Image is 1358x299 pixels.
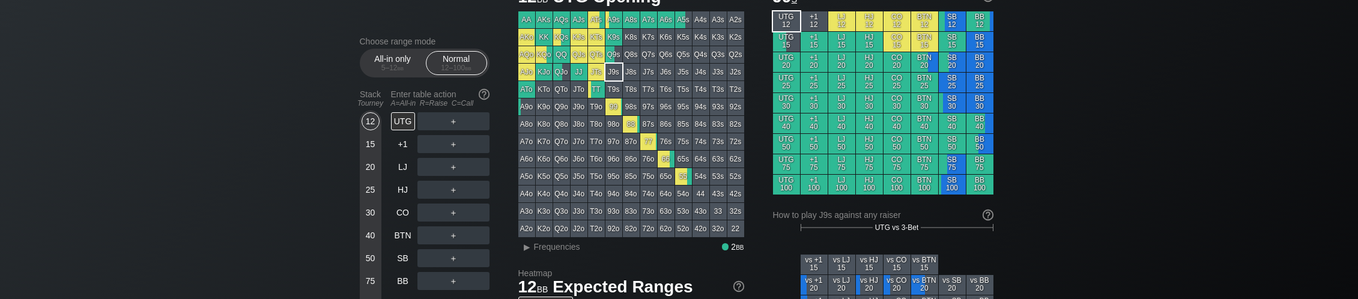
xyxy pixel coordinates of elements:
div: 88 [623,116,640,133]
div: T4s [693,81,709,98]
div: vs +1 15 [801,255,828,274]
div: 93s [710,98,727,115]
div: CO 30 [884,93,911,113]
div: BB 12 [966,11,993,31]
div: BTN [391,226,415,244]
div: CO 50 [884,134,911,154]
div: ＋ [417,135,490,153]
div: 65o [658,168,674,185]
div: 85s [675,116,692,133]
img: help.32db89a4.svg [732,280,745,293]
img: help.32db89a4.svg [981,208,995,222]
div: +1 [391,135,415,153]
div: 84o [623,186,640,202]
div: T2s [727,81,744,98]
div: K6o [536,151,553,168]
div: J4o [571,186,587,202]
div: KTs [588,29,605,46]
div: T5o [588,168,605,185]
div: 64o [658,186,674,202]
div: J4s [693,64,709,80]
div: +1 30 [801,93,828,113]
div: vs BTN 20 [911,275,938,295]
div: +1 50 [801,134,828,154]
div: HJ [391,181,415,199]
div: A3s [710,11,727,28]
div: J6o [571,151,587,168]
div: LJ 75 [828,154,855,174]
div: 54s [693,168,709,185]
div: 85o [623,168,640,185]
div: K9s [605,29,622,46]
h1: Expected Ranges [518,277,744,297]
div: SB 15 [939,32,966,52]
div: A6o [518,151,535,168]
div: 52o [675,220,692,237]
div: +1 75 [801,154,828,174]
div: 76o [640,151,657,168]
div: 74s [693,133,709,150]
div: A3o [518,203,535,220]
div: KQs [553,29,570,46]
div: J7s [640,64,657,80]
div: 62s [727,151,744,168]
span: bb [398,64,404,72]
span: Frequencies [534,242,580,252]
div: J9s [605,64,622,80]
div: 99 [605,98,622,115]
div: BB 75 [966,154,993,174]
div: CO [391,204,415,222]
div: T5s [675,81,692,98]
div: ▸ [520,240,535,254]
div: LJ 15 [828,32,855,52]
div: A4o [518,186,535,202]
div: vs CO 20 [884,275,911,295]
div: ＋ [417,158,490,176]
div: K4o [536,186,553,202]
div: A2o [518,220,535,237]
div: Q4o [553,186,570,202]
div: Q5s [675,46,692,63]
div: AKo [518,29,535,46]
div: Q4s [693,46,709,63]
div: Q9s [605,46,622,63]
div: T8s [623,81,640,98]
h2: Heatmap [518,268,744,278]
span: bb [736,242,744,252]
div: +1 15 [801,32,828,52]
div: BTN 75 [911,154,938,174]
div: QJo [553,64,570,80]
div: J5o [571,168,587,185]
div: J5s [675,64,692,80]
div: 75s [675,133,692,150]
div: Stack [355,85,386,112]
div: ＋ [417,112,490,130]
div: BB 20 [966,52,993,72]
div: 62o [658,220,674,237]
div: BTN 30 [911,93,938,113]
div: BB 100 [966,175,993,195]
div: UTG 100 [773,175,800,195]
div: A2s [727,11,744,28]
div: TT [588,81,605,98]
div: UTG 50 [773,134,800,154]
div: BB 50 [966,134,993,154]
div: BTN 20 [911,52,938,72]
div: 72s [727,133,744,150]
div: HJ 20 [856,52,883,72]
div: T3s [710,81,727,98]
div: +1 25 [801,73,828,92]
div: 63s [710,151,727,168]
div: J3s [710,64,727,80]
div: LJ 40 [828,113,855,133]
div: T6o [588,151,605,168]
div: J2s [727,64,744,80]
div: 76s [658,133,674,150]
div: LJ 50 [828,134,855,154]
div: 97o [605,133,622,150]
div: 42s [727,186,744,202]
div: SB 20 [939,52,966,72]
div: 25 [362,181,380,199]
div: 53o [675,203,692,220]
div: UTG 12 [773,11,800,31]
